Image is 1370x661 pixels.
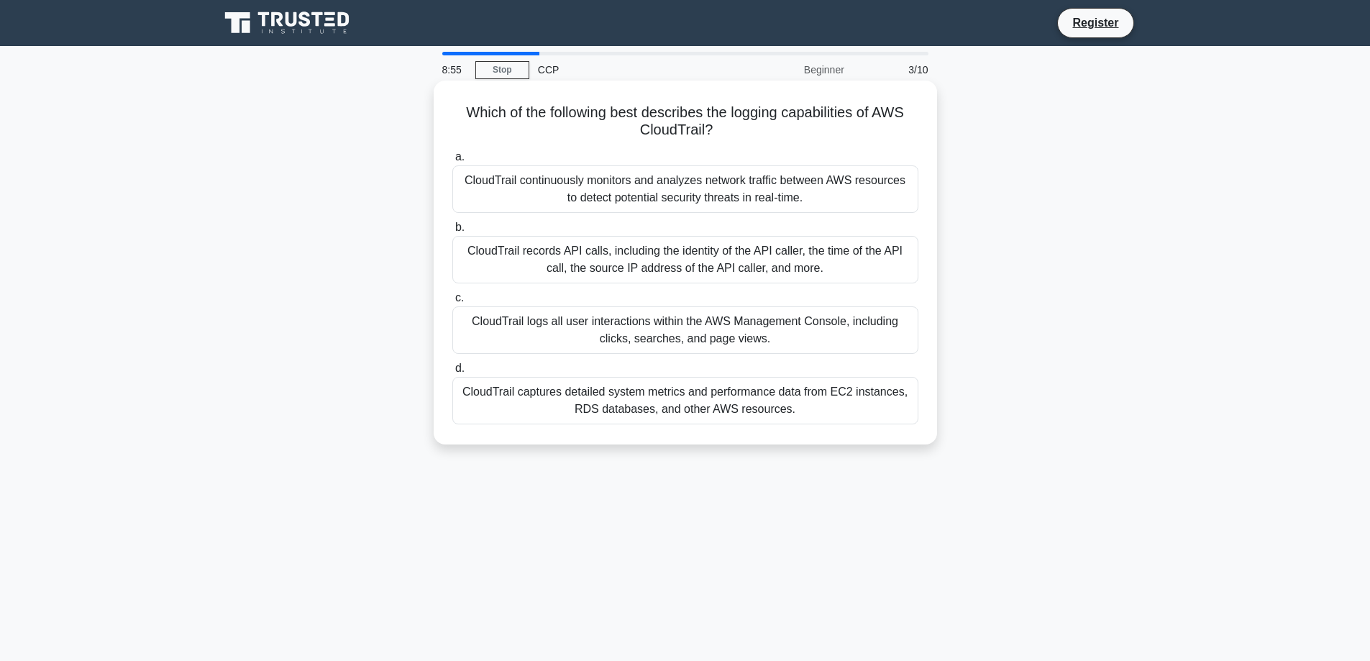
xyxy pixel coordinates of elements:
span: b. [455,221,465,233]
div: CloudTrail continuously monitors and analyzes network traffic between AWS resources to detect pot... [452,165,918,213]
span: d. [455,362,465,374]
a: Register [1064,14,1127,32]
div: CCP [529,55,727,84]
div: 3/10 [853,55,937,84]
div: Beginner [727,55,853,84]
div: CloudTrail records API calls, including the identity of the API caller, the time of the API call,... [452,236,918,283]
a: Stop [475,61,529,79]
div: 8:55 [434,55,475,84]
span: a. [455,150,465,163]
div: CloudTrail logs all user interactions within the AWS Management Console, including clicks, search... [452,306,918,354]
span: c. [455,291,464,304]
h5: Which of the following best describes the logging capabilities of AWS CloudTrail? [451,104,920,140]
div: CloudTrail captures detailed system metrics and performance data from EC2 instances, RDS database... [452,377,918,424]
